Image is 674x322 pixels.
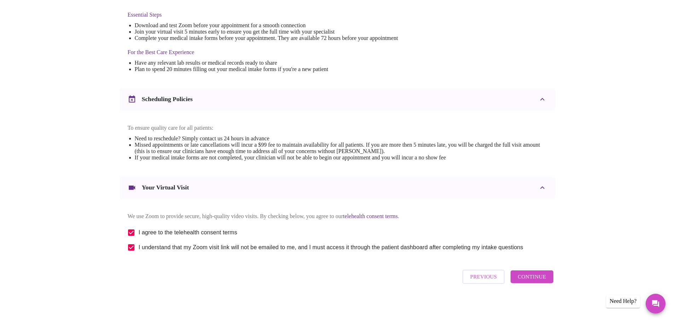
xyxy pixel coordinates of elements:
[135,154,547,161] li: If your medical intake forms are not completed, your clinician will not be able to begin our appo...
[128,125,547,131] p: To ensure quality care for all patients:
[135,60,398,66] li: Have any relevant lab results or medical records ready to share
[119,88,555,111] div: Scheduling Policies
[128,12,398,18] h4: Essential Steps
[518,272,546,281] span: Continue
[142,95,193,103] h3: Scheduling Policies
[139,243,523,252] span: I understand that my Zoom visit link will not be emailed to me, and I must access it through the ...
[142,184,189,191] h3: Your Virtual Visit
[135,22,398,29] li: Download and test Zoom before your appointment for a smooth connection
[462,270,505,284] button: Previous
[135,135,547,142] li: Need to reschedule? Simply contact us 24 hours in advance
[470,272,497,281] span: Previous
[511,270,553,283] button: Continue
[128,213,547,219] p: We use Zoom to provide secure, high-quality video visits. By checking below, you agree to our .
[135,29,398,35] li: Join your virtual visit 5 minutes early to ensure you get the full time with your specialist
[139,228,237,237] span: I agree to the telehealth consent terms
[135,142,547,154] li: Missed appointments or late cancellations will incur a $99 fee to maintain availability for all p...
[135,66,398,72] li: Plan to spend 20 minutes filling out your medical intake forms if you're a new patient
[119,176,555,199] div: Your Virtual Visit
[343,213,398,219] a: telehealth consent terms
[135,35,398,41] li: Complete your medical intake forms before your appointment. They are available 72 hours before yo...
[606,294,640,308] div: Need Help?
[128,49,398,55] h4: For the Best Care Experience
[646,294,666,314] button: Messages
